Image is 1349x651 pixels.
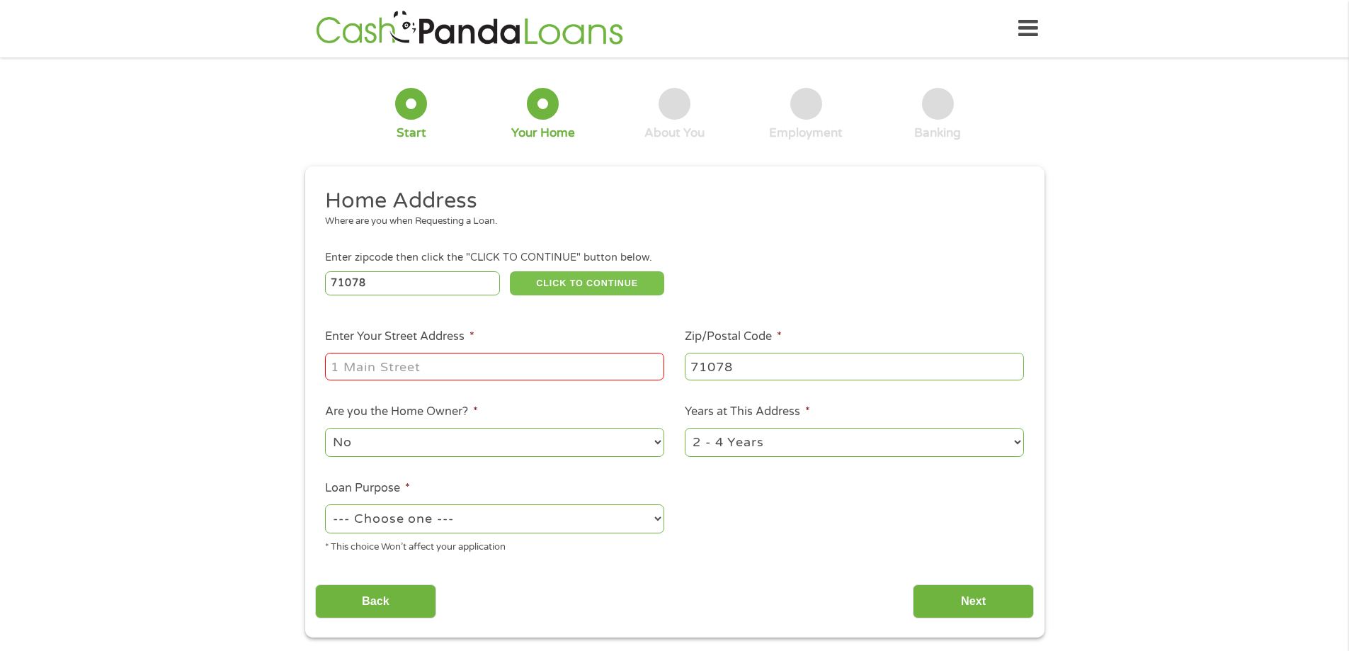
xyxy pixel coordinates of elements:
div: About You [644,125,705,141]
div: Start [397,125,426,141]
input: Enter Zipcode (e.g 01510) [325,271,500,295]
div: Employment [769,125,843,141]
div: Banking [914,125,961,141]
label: Zip/Postal Code [685,329,782,344]
input: 1 Main Street [325,353,664,380]
label: Are you the Home Owner? [325,404,478,419]
button: CLICK TO CONTINUE [510,271,664,295]
div: Enter zipcode then click the "CLICK TO CONTINUE" button below. [325,250,1023,266]
h2: Home Address [325,187,1013,215]
div: * This choice Won’t affect your application [325,536,664,555]
label: Loan Purpose [325,481,410,496]
label: Years at This Address [685,404,810,419]
div: Your Home [511,125,575,141]
label: Enter Your Street Address [325,329,474,344]
input: Next [913,584,1034,619]
div: Where are you when Requesting a Loan. [325,215,1013,229]
input: Back [315,584,436,619]
img: GetLoanNow Logo [312,9,627,49]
